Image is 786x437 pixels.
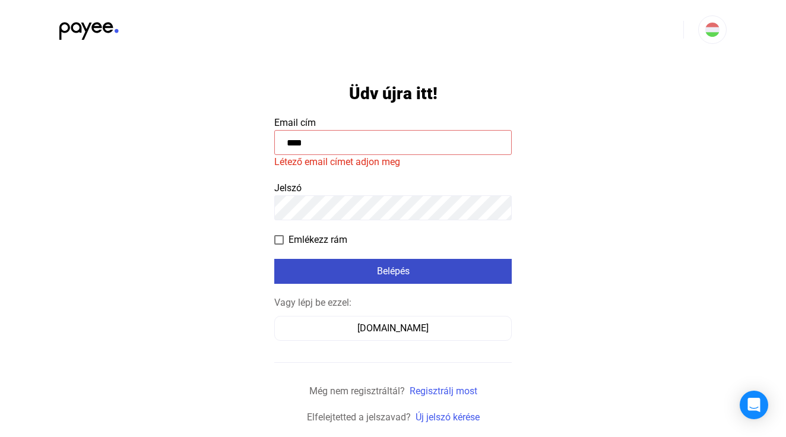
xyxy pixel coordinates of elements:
[274,182,302,194] span: Jelszó
[278,321,508,335] div: [DOMAIN_NAME]
[274,322,512,334] a: [DOMAIN_NAME]
[740,391,768,419] div: Open Intercom Messenger
[289,233,347,247] span: Emlékezz rám
[59,15,119,40] img: black-payee-blue-dot.svg
[349,83,438,104] h1: Üdv újra itt!
[274,155,512,169] mat-error: Létező email címet adjon meg
[410,385,477,397] a: Regisztrálj most
[698,15,727,44] button: HU
[307,411,411,423] span: Elfelejtetted a jelszavad?
[416,411,480,423] a: Új jelszó kérése
[278,264,508,278] div: Belépés
[274,316,512,341] button: [DOMAIN_NAME]
[274,259,512,284] button: Belépés
[274,296,512,310] div: Vagy lépj be ezzel:
[705,23,720,37] img: HU
[274,117,316,128] span: Email cím
[309,385,405,397] span: Még nem regisztráltál?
